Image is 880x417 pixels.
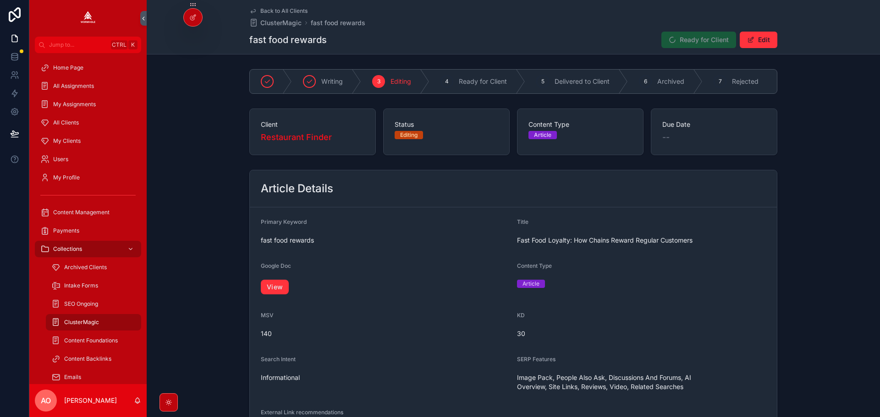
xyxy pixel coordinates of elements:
[53,137,81,145] span: My Clients
[261,218,307,225] span: Primary Keyword
[517,329,766,338] span: 30
[64,264,107,271] span: Archived Clients
[53,82,94,90] span: All Assignments
[53,64,83,71] span: Home Page
[46,369,141,385] a: Emails
[528,120,632,129] span: Content Type
[517,373,766,391] span: Image Pack, People Also Ask, Discussions And Forums, AI Overview, Site Links, Reviews, Video, Rel...
[46,351,141,367] a: Content Backlinks
[53,245,82,253] span: Collections
[35,37,141,53] button: Jump to...CtrlK
[53,174,80,181] span: My Profile
[53,227,79,234] span: Payments
[64,337,118,344] span: Content Foundations
[261,120,364,129] span: Client
[64,300,98,308] span: SEO Ongoing
[29,53,147,384] div: scrollable content
[53,209,110,216] span: Content Management
[35,222,141,239] a: Payments
[261,131,332,144] a: Restaurant Finder
[644,78,647,85] span: 6
[129,41,137,49] span: K
[35,96,141,113] a: My Assignments
[46,332,141,349] a: Content Foundations
[261,181,333,196] h2: Article Details
[53,119,79,126] span: All Clients
[662,120,766,129] span: Due Date
[541,78,544,85] span: 5
[445,78,449,85] span: 4
[662,131,670,144] span: --
[49,41,107,49] span: Jump to...
[740,32,777,48] button: Edit
[46,296,141,312] a: SEO Ongoing
[111,40,127,49] span: Ctrl
[64,355,111,363] span: Content Backlinks
[517,236,766,245] span: Fast Food Loyalty: How Chains Reward Regular Customers
[261,373,510,382] span: Informational
[35,204,141,221] a: Content Management
[261,409,343,416] span: External Link recommendations
[53,101,96,108] span: My Assignments
[395,120,498,129] span: Status
[64,396,117,405] p: [PERSON_NAME]
[400,131,418,139] div: Editing
[261,312,274,319] span: MSV
[53,156,68,163] span: Users
[517,262,552,269] span: Content Type
[311,18,365,27] a: fast food rewards
[35,133,141,149] a: My Clients
[390,77,411,86] span: Editing
[35,169,141,186] a: My Profile
[261,280,289,294] a: View
[46,314,141,330] a: ClusterMagic
[35,241,141,257] a: Collections
[261,236,510,245] span: fast food rewards
[555,77,610,86] span: Delivered to Client
[35,114,141,131] a: All Clients
[35,78,141,94] a: All Assignments
[249,33,327,46] h1: fast food rewards
[35,151,141,168] a: Users
[321,77,343,86] span: Writing
[261,356,296,363] span: Search Intent
[522,280,539,288] div: Article
[260,18,302,27] span: ClusterMagic
[377,78,380,85] span: 3
[64,319,99,326] span: ClusterMagic
[261,329,510,338] span: 140
[46,259,141,276] a: Archived Clients
[35,60,141,76] a: Home Page
[732,77,759,86] span: Rejected
[249,18,302,27] a: ClusterMagic
[41,395,51,406] span: AO
[64,282,98,289] span: Intake Forms
[46,277,141,294] a: Intake Forms
[657,77,684,86] span: Archived
[517,356,555,363] span: SERP Features
[64,374,81,381] span: Emails
[534,131,551,139] div: Article
[249,7,308,15] a: Back to All Clients
[261,262,291,269] span: Google Doc
[260,7,308,15] span: Back to All Clients
[719,78,722,85] span: 7
[81,11,95,26] img: App logo
[459,77,507,86] span: Ready for Client
[517,312,525,319] span: KD
[517,218,528,225] span: Title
